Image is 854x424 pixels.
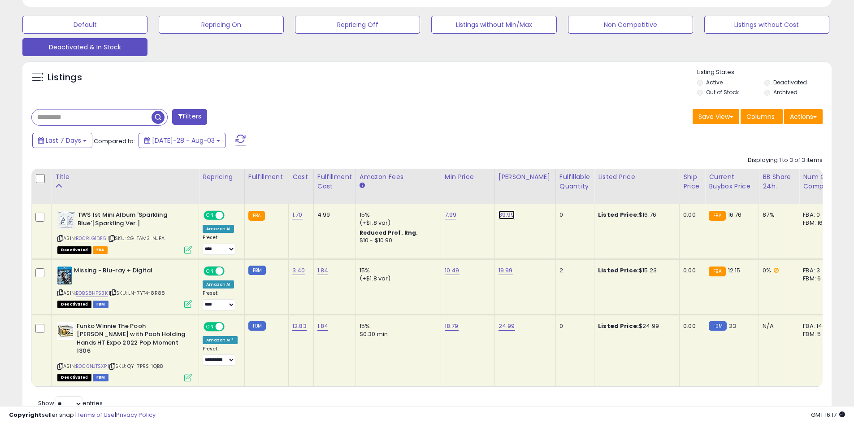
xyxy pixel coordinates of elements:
a: 10.49 [445,266,460,275]
div: FBM: 5 [803,330,832,338]
div: $24.99 [598,322,672,330]
span: Last 7 Days [46,136,81,145]
button: Listings without Cost [704,16,829,34]
div: Fulfillment Cost [317,172,352,191]
div: Fulfillment [248,172,285,182]
label: Archived [773,88,798,96]
div: Preset: [203,290,238,310]
button: Actions [784,109,823,124]
span: FBM [93,374,109,381]
img: 41BY58tdY7L._SL40_.jpg [57,211,75,229]
div: $16.76 [598,211,672,219]
button: Non Competitive [568,16,693,34]
a: 1.84 [317,322,329,331]
div: Ship Price [683,172,701,191]
div: 0.00 [683,211,698,219]
div: $10 - $10.90 [360,237,434,245]
button: Repricing Off [295,16,420,34]
div: FBM: 16 [803,219,832,227]
div: 15% [360,211,434,219]
b: Listed Price: [598,322,639,330]
label: Deactivated [773,79,807,86]
div: 0 [559,322,587,330]
span: FBA [93,246,108,254]
a: 1.84 [317,266,329,275]
a: 7.99 [445,210,457,219]
span: FBM [93,301,109,308]
div: Preset: [203,346,238,366]
span: ON [204,212,216,219]
button: Repricing On [159,16,284,34]
div: ASIN: [57,267,192,307]
span: | SKU: QY-7PRS-1QB8 [108,363,163,370]
div: Repricing [203,172,241,182]
small: FBA [248,211,265,221]
p: Listing States: [697,68,832,77]
img: 41U4HRw7rVL._SL40_.jpg [57,322,74,340]
a: 39.99 [499,210,515,219]
span: Show: entries [38,399,103,407]
small: FBM [248,321,266,331]
div: [PERSON_NAME] [499,172,552,182]
div: Title [55,172,195,182]
span: ON [204,267,216,275]
span: 23 [729,322,736,330]
span: 16.76 [728,210,742,219]
a: 19.99 [499,266,513,275]
b: Listed Price: [598,266,639,275]
div: FBA: 0 [803,211,832,219]
div: BB Share 24h. [763,172,795,191]
b: Missing - Blu-ray + Digital [74,267,183,277]
small: FBA [709,267,725,276]
div: 0.00 [683,322,698,330]
div: Amazon AI [203,280,234,288]
div: 4.99 [317,211,349,219]
button: Listings without Min/Max [431,16,556,34]
div: $0.30 min [360,330,434,338]
button: Default [22,16,147,34]
a: 1.70 [292,210,303,219]
div: Amazon Fees [360,172,437,182]
div: 15% [360,267,434,275]
b: Funko Winnie The Pooh [PERSON_NAME] with Pooh Holding Hands HT Expo 2022 Pop Moment 1306 [77,322,186,358]
div: Amazon AI [203,225,234,233]
span: [DATE]-28 - Aug-03 [152,136,215,145]
span: ON [204,323,216,330]
button: Save View [693,109,739,124]
div: 15% [360,322,434,330]
div: Min Price [445,172,491,182]
small: FBA [709,211,725,221]
div: (+$1.8 var) [360,275,434,283]
a: B0C6NJTSXP [76,363,107,370]
a: Terms of Use [77,411,115,419]
a: 24.99 [499,322,515,331]
label: Out of Stock [706,88,739,96]
div: (+$1.8 var) [360,219,434,227]
span: OFF [223,212,238,219]
div: 2 [559,267,587,275]
span: All listings that are unavailable for purchase on Amazon for any reason other than out-of-stock [57,246,91,254]
a: 12.83 [292,322,307,331]
div: ASIN: [57,322,192,380]
a: 18.79 [445,322,459,331]
button: Deactivated & In Stock [22,38,147,56]
div: N/A [763,322,792,330]
a: 3.40 [292,266,305,275]
div: 0 [559,211,587,219]
div: seller snap | | [9,411,156,420]
b: Listed Price: [598,210,639,219]
a: Privacy Policy [116,411,156,419]
label: Active [706,79,723,86]
b: TWS 1st Mini Album 'Sparkling Blue'[Sparkling Ver.] [78,211,186,230]
button: Columns [741,109,783,124]
button: Filters [172,109,207,125]
img: 51qksAjfbBL._SL40_.jpg [57,267,72,284]
div: FBA: 3 [803,267,832,275]
div: Displaying 1 to 3 of 3 items [748,156,823,165]
span: All listings that are unavailable for purchase on Amazon for any reason other than out-of-stock [57,301,91,308]
span: Compared to: [94,137,135,145]
button: Last 7 Days [32,133,92,148]
div: Current Buybox Price [709,172,755,191]
span: 12.15 [728,266,741,275]
span: All listings that are unavailable for purchase on Amazon for any reason other than out-of-stock [57,374,91,381]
